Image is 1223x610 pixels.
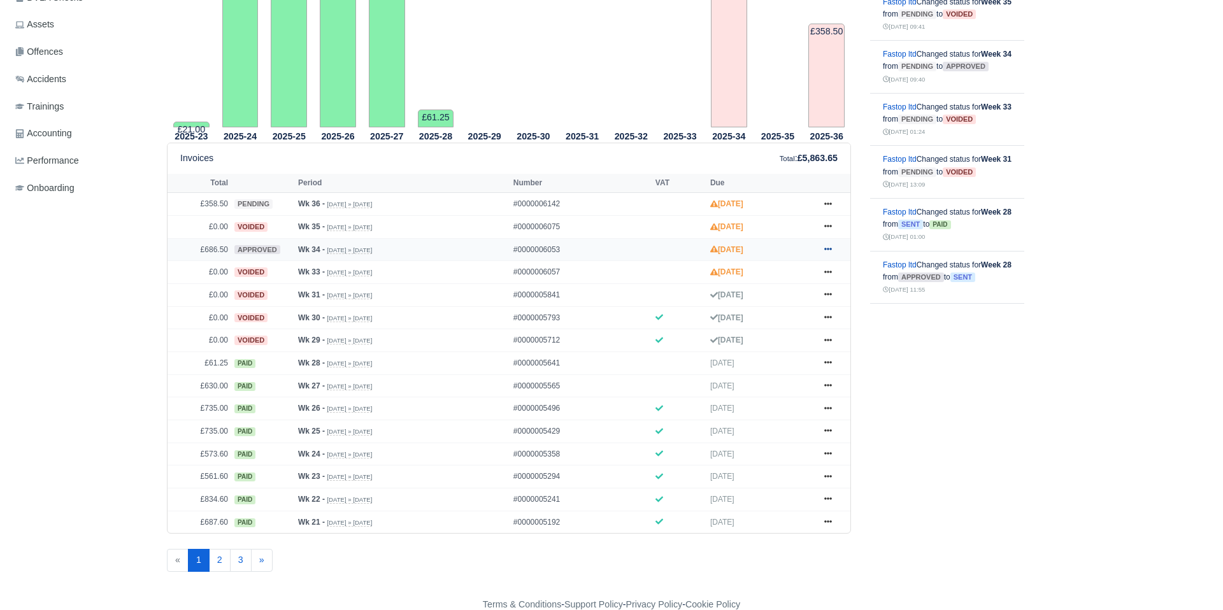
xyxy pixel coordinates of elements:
[883,181,925,188] small: [DATE] 13:09
[327,337,372,344] small: [DATE] » [DATE]
[883,128,925,135] small: [DATE] 01:24
[898,273,944,282] span: approved
[327,315,372,322] small: [DATE] » [DATE]
[510,374,652,397] td: #0000005565
[943,115,976,124] span: voided
[168,374,231,397] td: £630.00
[168,306,231,329] td: £0.00
[234,472,255,481] span: paid
[313,128,362,143] th: 2025-26
[870,251,1024,304] td: Changed status for from to
[883,260,917,269] a: Fastop ltd
[929,220,950,229] span: paid
[710,290,743,299] strong: [DATE]
[707,174,812,193] th: Due
[298,495,325,504] strong: Wk 22 -
[327,383,372,390] small: [DATE] » [DATE]
[510,420,652,443] td: #0000005429
[168,215,231,238] td: £0.00
[10,12,152,37] a: Assets
[327,269,372,276] small: [DATE] » [DATE]
[234,404,255,413] span: paid
[15,45,63,59] span: Offences
[298,450,325,458] strong: Wk 24 -
[652,174,707,193] th: VAT
[710,427,734,436] span: [DATE]
[510,511,652,533] td: #0000005192
[483,599,561,609] a: Terms & Conditions
[460,128,509,143] th: 2025-29
[898,10,936,19] span: pending
[15,99,64,114] span: Trainings
[234,245,280,255] span: approved
[168,351,231,374] td: £61.25
[327,360,372,367] small: [DATE] » [DATE]
[950,273,975,282] span: sent
[655,128,704,143] th: 2025-33
[10,121,152,146] a: Accounting
[510,488,652,511] td: #0000005241
[710,450,734,458] span: [DATE]
[327,201,372,208] small: [DATE] » [DATE]
[168,397,231,420] td: £735.00
[168,420,231,443] td: £735.00
[327,405,372,413] small: [DATE] » [DATE]
[510,283,652,306] td: #0000005841
[298,290,325,299] strong: Wk 31 -
[10,94,152,119] a: Trainings
[15,181,75,195] span: Onboarding
[710,199,743,208] strong: [DATE]
[298,267,325,276] strong: Wk 33 -
[883,23,925,30] small: [DATE] 09:41
[168,511,231,533] td: £687.60
[510,306,652,329] td: #0000005793
[898,115,936,124] span: pending
[15,153,79,168] span: Performance
[168,174,231,193] th: Total
[870,93,1024,146] td: Changed status for from to
[797,153,838,163] strong: £5,863.65
[883,155,917,164] a: Fastop ltd
[10,67,152,92] a: Accidents
[1159,549,1223,610] iframe: Chat Widget
[898,167,936,177] span: pending
[898,220,923,229] span: sent
[510,443,652,465] td: #0000005358
[298,427,325,436] strong: Wk 25 -
[981,260,1012,269] strong: Week 28
[754,128,803,143] th: 2025-35
[264,128,313,143] th: 2025-25
[606,128,655,143] th: 2025-32
[362,128,411,143] th: 2025-27
[883,233,925,240] small: [DATE] 01:00
[870,198,1024,251] td: Changed status for from to
[870,41,1024,94] td: Changed status for from to
[883,208,917,216] a: Fastop ltd
[298,313,325,322] strong: Wk 30 -
[10,148,152,173] a: Performance
[188,549,210,572] span: 1
[173,122,210,128] td: £21.00
[943,10,976,19] span: voided
[710,518,734,527] span: [DATE]
[510,238,652,261] td: #0000006053
[327,473,372,481] small: [DATE] » [DATE]
[704,128,754,143] th: 2025-34
[808,24,845,128] td: £358.50
[870,304,1024,357] td: Changed status for from to
[327,451,372,458] small: [DATE] » [DATE]
[234,359,255,368] span: paid
[510,215,652,238] td: #0000006075
[15,17,54,32] span: Assets
[298,472,325,481] strong: Wk 23 -
[710,313,743,322] strong: [DATE]
[234,450,255,459] span: paid
[685,599,740,609] a: Cookie Policy
[898,62,936,71] span: pending
[883,103,917,111] a: Fastop ltd
[180,153,213,164] h6: Invoices
[509,128,558,143] th: 2025-30
[418,110,454,127] td: £61.25
[167,128,216,143] th: 2025-23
